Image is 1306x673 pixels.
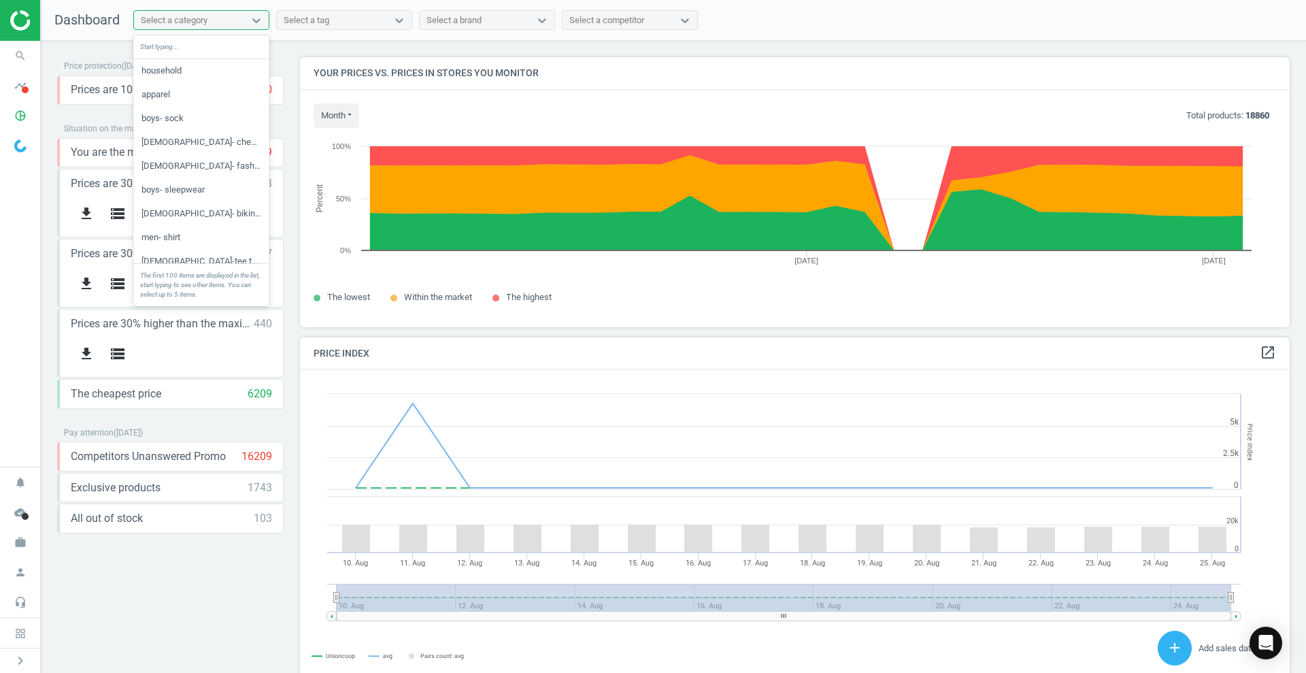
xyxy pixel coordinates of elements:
[10,10,107,31] img: ajHJNr6hYgQAAAAASUVORK5CYII=
[383,653,392,659] tspan: avg
[1028,559,1054,568] tspan: 22. Aug
[404,292,472,302] span: Within the market
[78,346,95,362] i: get_app
[71,511,143,526] span: All out of stock
[7,499,33,525] i: cloud_done
[300,338,1290,370] h4: Price Index
[514,559,539,568] tspan: 13. Aug
[1226,516,1239,525] text: 20k
[7,73,33,99] i: timeline
[1167,640,1183,656] i: add
[133,263,269,306] div: The first 100 items are displayed in the list, start typing to see other items. You can select up...
[7,470,33,495] i: notifications
[133,154,269,178] div: [DEMOGRAPHIC_DATA]- fashion top
[133,35,269,59] div: Start typing...
[1235,544,1239,553] text: 0
[1260,344,1276,362] a: open_in_new
[457,559,482,568] tspan: 12. Aug
[629,559,654,568] tspan: 15. Aug
[7,589,33,615] i: headset_mic
[7,103,33,129] i: pie_chart_outlined
[71,82,254,97] span: Prices are 100% below min competitor
[1186,110,1269,122] p: Total products:
[1245,110,1269,120] b: 18860
[426,14,482,27] div: Select a brand
[315,184,324,212] tspan: Percent
[800,559,825,568] tspan: 18. Aug
[340,246,351,255] text: 0%
[400,559,425,568] tspan: 11. Aug
[327,292,370,302] span: The lowest
[133,59,269,263] div: grid
[254,511,272,526] div: 103
[141,14,207,27] div: Select a category
[7,529,33,555] i: work
[64,61,122,71] span: Price protection
[71,145,202,160] span: You are the most expensive
[133,131,269,154] div: [DEMOGRAPHIC_DATA]- chemise shapewear
[110,276,126,292] i: storage
[71,198,102,230] button: get_app
[14,139,27,152] img: wGWNvw8QSZomAAAAABJRU5ErkJggg==
[71,449,226,464] span: Competitors Unanswered Promo
[102,198,133,230] button: storage
[71,387,161,401] span: The cheapest price
[1158,631,1192,666] button: add
[110,346,126,362] i: storage
[571,559,597,568] tspan: 14. Aug
[64,428,114,438] span: Pay attention
[102,338,133,370] button: storage
[1260,344,1276,361] i: open_in_new
[102,268,133,300] button: storage
[248,387,272,401] div: 6209
[241,449,272,464] div: 16209
[1202,257,1226,265] tspan: [DATE]
[1230,417,1239,427] text: 5k
[326,653,355,659] tspan: Unioncoop
[1143,559,1168,568] tspan: 24. Aug
[336,195,351,203] text: 50%
[857,559,882,568] tspan: 19. Aug
[7,43,33,69] i: search
[71,176,239,191] span: Prices are 30% below the minimum
[64,124,210,133] span: Situation on the market before repricing
[114,428,143,438] span: ( [DATE] )
[1234,480,1239,490] text: 0
[332,142,351,150] text: 100%
[71,480,161,495] span: Exclusive products
[133,250,269,273] div: [DEMOGRAPHIC_DATA]-tee tank polo
[343,559,368,568] tspan: 10. Aug
[133,202,269,225] div: [DEMOGRAPHIC_DATA]- bikini brief panty
[914,559,939,568] tspan: 20. Aug
[284,14,329,27] div: Select a tag
[54,12,120,28] span: Dashboard
[1245,423,1254,461] tspan: Price Index
[12,653,29,669] i: chevron_right
[1199,643,1256,653] span: Add sales data
[78,276,95,292] i: get_app
[71,316,254,331] span: Prices are 30% higher than the maximal
[3,652,37,670] button: chevron_right
[1086,559,1111,568] tspan: 23. Aug
[110,206,126,222] i: storage
[420,653,464,659] tspan: Pairs count: avg
[1200,559,1225,568] tspan: 25. Aug
[971,559,997,568] tspan: 21. Aug
[133,83,269,106] div: apparel
[569,14,644,27] div: Select a competitor
[7,559,33,585] i: person
[122,61,151,71] span: ( [DATE] )
[248,480,272,495] div: 1743
[1250,627,1282,659] div: Open Intercom Messenger
[133,107,269,130] div: boys- sock
[71,246,248,261] span: Prices are 30% higher than the minimum
[686,559,711,568] tspan: 16. Aug
[133,226,269,249] div: men- shirt
[743,559,768,568] tspan: 17. Aug
[314,103,359,128] button: month
[506,292,552,302] span: The highest
[133,178,269,201] div: boys- sleepwear
[1223,448,1239,458] text: 2.5k
[71,338,102,370] button: get_app
[254,316,272,331] div: 440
